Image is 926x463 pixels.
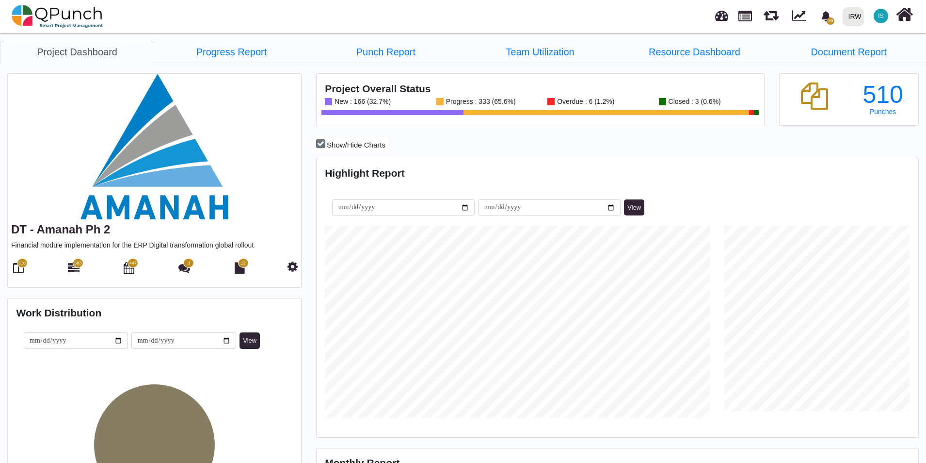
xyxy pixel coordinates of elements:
[815,0,839,31] a: bell fill10
[738,6,752,21] span: Projects
[772,41,926,63] a: Document Report
[444,98,516,105] div: Progress : 333 (65.6%)
[235,262,245,274] i: Document Library
[74,260,81,267] span: 583
[821,11,831,21] svg: bell fill
[827,17,834,25] span: 10
[463,41,617,63] a: Team Utilization
[16,307,293,319] h4: Work Distribution
[239,332,260,349] button: View
[332,98,391,105] div: New : 166 (32.7%)
[848,8,862,25] div: IRW
[287,261,298,272] i: Project Settings
[12,2,103,31] img: qpunch-sp.fa6292f.png
[11,240,298,250] p: Financial module implementation for the ERP Digital transformation global rollout
[312,136,389,153] button: Show/Hide Charts
[463,41,617,63] li: DT - Amanah Ph 2
[124,262,134,274] i: Calendar
[129,260,137,267] span: 447
[11,223,110,236] a: DT - Amanah Ph 2
[241,260,246,267] span: 12
[856,83,910,107] div: 510
[188,260,190,267] span: 3
[178,262,190,274] i: Punch Discussion
[309,41,463,63] a: Punch Report
[327,141,385,149] span: Show/Hide Charts
[555,98,614,105] div: Overdue : 6 (1.2%)
[870,108,896,116] span: Punches
[18,260,26,267] span: 510
[715,6,728,20] span: Dashboard
[874,9,888,23] span: Idiris Shariif
[787,0,815,33] div: Dynamic Report
[896,5,913,24] i: Home
[68,266,80,274] a: 583
[624,199,644,216] button: View
[325,83,755,95] h4: Project Overall Status
[666,98,721,105] div: Closed : 3 (0.6%)
[325,167,910,179] h4: Highlight Report
[868,0,894,32] a: IS
[838,0,868,33] a: IRW
[817,7,834,25] div: Notification
[617,41,771,63] a: Resource Dashboard
[878,13,883,19] span: IS
[764,5,779,21] span: Releases
[13,262,24,274] i: Board
[856,83,910,116] a: 510 Punches
[154,41,308,63] a: Progress Report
